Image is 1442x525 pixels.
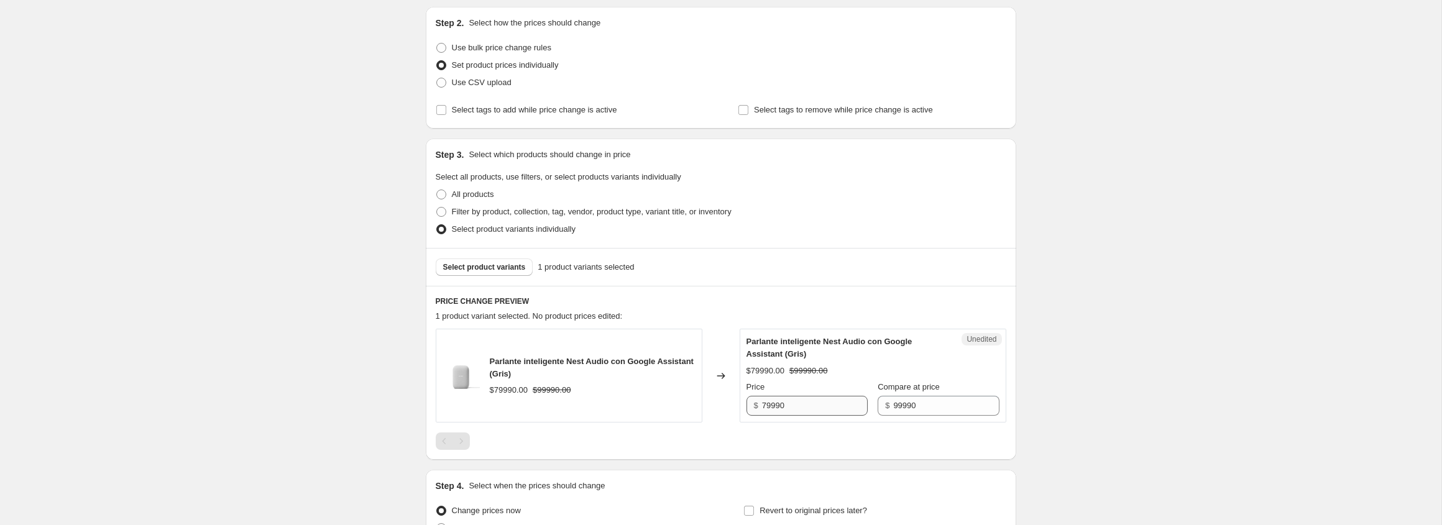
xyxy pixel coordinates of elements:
span: Revert to original prices later? [760,506,867,515]
p: Select how the prices should change [469,17,600,29]
h2: Step 3. [436,148,464,161]
span: Price [746,382,765,391]
span: Filter by product, collection, tag, vendor, product type, variant title, or inventory [452,207,732,216]
span: All products [452,189,494,199]
span: $ [754,401,758,410]
button: Select product variants [436,258,533,276]
span: Select tags to remove while price change is active [754,105,933,114]
span: $ [885,401,889,410]
span: Select product variants individually [452,224,576,234]
span: Compare at price [878,382,940,391]
h2: Step 4. [436,480,464,492]
h6: PRICE CHANGE PREVIEW [436,296,1006,306]
p: Select when the prices should change [469,480,605,492]
h2: Step 2. [436,17,464,29]
span: Select tags to add while price change is active [452,105,617,114]
div: $79990.00 [746,365,784,377]
span: Set product prices individually [452,60,559,70]
img: parlante-inteligente-nest-audio-con-google-assistant-3685710_80x.png [443,357,480,395]
p: Select which products should change in price [469,148,630,161]
span: Use bulk price change rules [452,43,551,52]
span: 1 product variants selected [538,261,634,273]
span: Select all products, use filters, or select products variants individually [436,172,681,181]
span: Parlante inteligente Nest Audio con Google Assistant (Gris) [490,357,694,378]
span: Select product variants [443,262,526,272]
span: Change prices now [452,506,521,515]
span: Unedited [967,334,996,344]
strike: $99990.00 [533,384,571,396]
nav: Pagination [436,432,470,450]
span: Parlante inteligente Nest Audio con Google Assistant (Gris) [746,337,912,358]
strike: $99990.00 [789,365,827,377]
span: 1 product variant selected. No product prices edited: [436,311,623,321]
span: Use CSV upload [452,78,512,87]
div: $79990.00 [490,384,528,396]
